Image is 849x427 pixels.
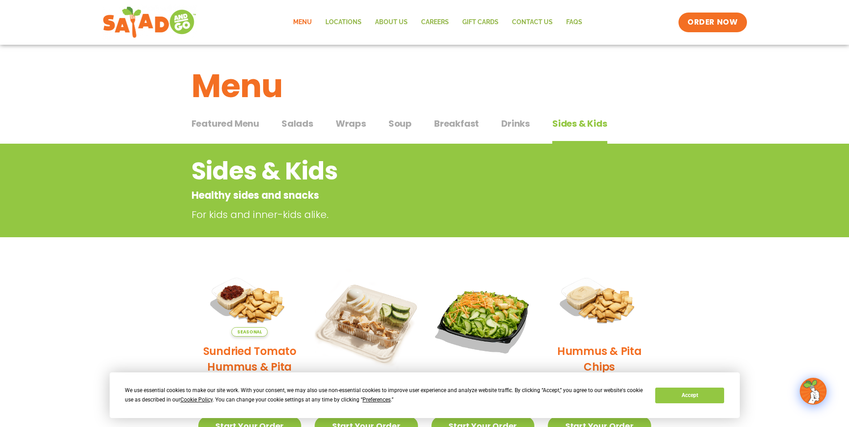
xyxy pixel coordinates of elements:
a: Menu [286,12,319,33]
img: Product photo for Kids’ Salad [431,268,535,371]
span: Sides & Kids [552,117,607,130]
a: GIFT CARDS [456,12,505,33]
span: Preferences [363,397,391,403]
span: ORDER NOW [687,17,738,28]
img: Product photo for Snack Pack [315,268,418,371]
p: Healthy sides and snacks [192,188,586,203]
span: Seasonal [231,327,268,337]
img: Product photo for Hummus & Pita Chips [548,268,651,337]
span: Salads [282,117,313,130]
img: new-SAG-logo-768×292 [102,4,197,40]
span: Wraps [336,117,366,130]
span: Cookie Policy [180,397,213,403]
h2: Hummus & Pita Chips [548,343,651,375]
p: For kids and inner-kids alike. [192,207,590,222]
div: We use essential cookies to make our site work. With your consent, we may also use non-essential ... [125,386,644,405]
h1: Menu [192,62,658,110]
a: Locations [319,12,368,33]
div: Tabbed content [192,114,658,144]
span: Featured Menu [192,117,259,130]
h2: Sides & Kids [192,153,586,189]
a: FAQs [559,12,589,33]
nav: Menu [286,12,589,33]
h2: Sundried Tomato Hummus & Pita Chips [198,343,302,390]
a: Contact Us [505,12,559,33]
button: Accept [655,388,724,403]
a: Careers [414,12,456,33]
img: wpChatIcon [801,379,826,404]
div: Cookie Consent Prompt [110,372,740,418]
span: Drinks [501,117,530,130]
a: About Us [368,12,414,33]
span: Soup [388,117,412,130]
span: Breakfast [434,117,479,130]
a: ORDER NOW [678,13,747,32]
img: Product photo for Sundried Tomato Hummus & Pita Chips [198,268,302,337]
